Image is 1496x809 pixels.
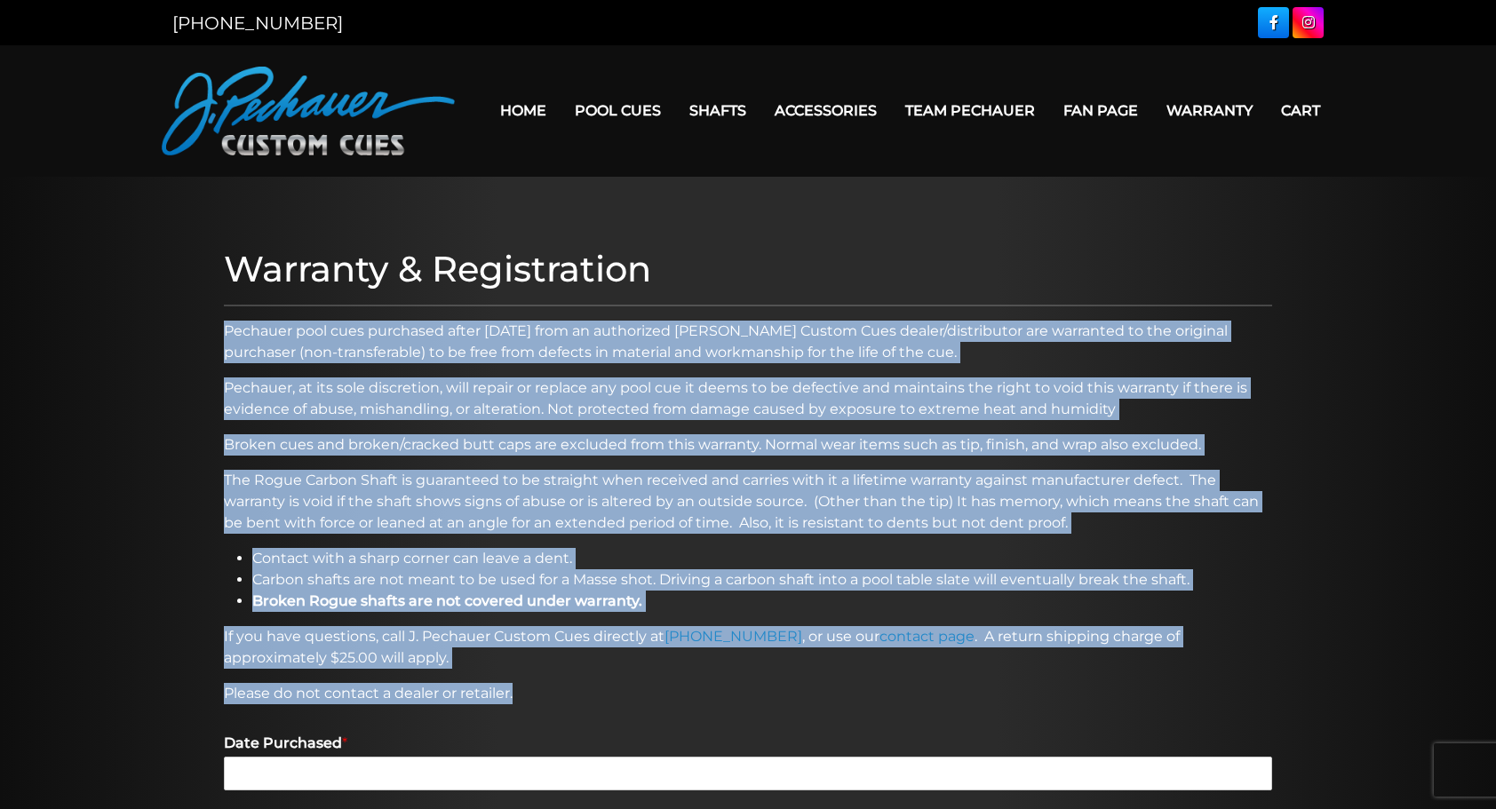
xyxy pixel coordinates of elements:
p: Broken cues and broken/cracked butt caps are excluded from this warranty. Normal wear items such ... [224,434,1272,456]
p: If you have questions, call J. Pechauer Custom Cues directly at , or use our . A return shipping ... [224,626,1272,669]
a: Fan Page [1049,88,1152,133]
a: [PHONE_NUMBER] [172,12,343,34]
li: Contact with a sharp corner can leave a dent. [252,548,1272,569]
a: Pool Cues [561,88,675,133]
p: The Rogue Carbon Shaft is guaranteed to be straight when received and carries with it a lifetime ... [224,470,1272,534]
a: Warranty [1152,88,1267,133]
li: Carbon shafts are not meant to be used for a Masse shot. Driving a carbon shaft into a pool table... [252,569,1272,591]
h1: Warranty & Registration [224,248,1272,290]
a: Shafts [675,88,760,133]
p: Please do not contact a dealer or retailer. [224,683,1272,704]
a: Accessories [760,88,891,133]
p: Pechauer, at its sole discretion, will repair or replace any pool cue it deems to be defective an... [224,377,1272,420]
strong: Broken Rogue shafts are not covered under warranty. [252,592,642,609]
a: Team Pechauer [891,88,1049,133]
p: Pechauer pool cues purchased after [DATE] from an authorized [PERSON_NAME] Custom Cues dealer/dis... [224,321,1272,363]
label: Date Purchased [224,734,1272,753]
a: contact page [879,628,975,645]
a: [PHONE_NUMBER] [664,628,802,645]
a: Cart [1267,88,1334,133]
a: Home [486,88,561,133]
img: Pechauer Custom Cues [162,67,455,155]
